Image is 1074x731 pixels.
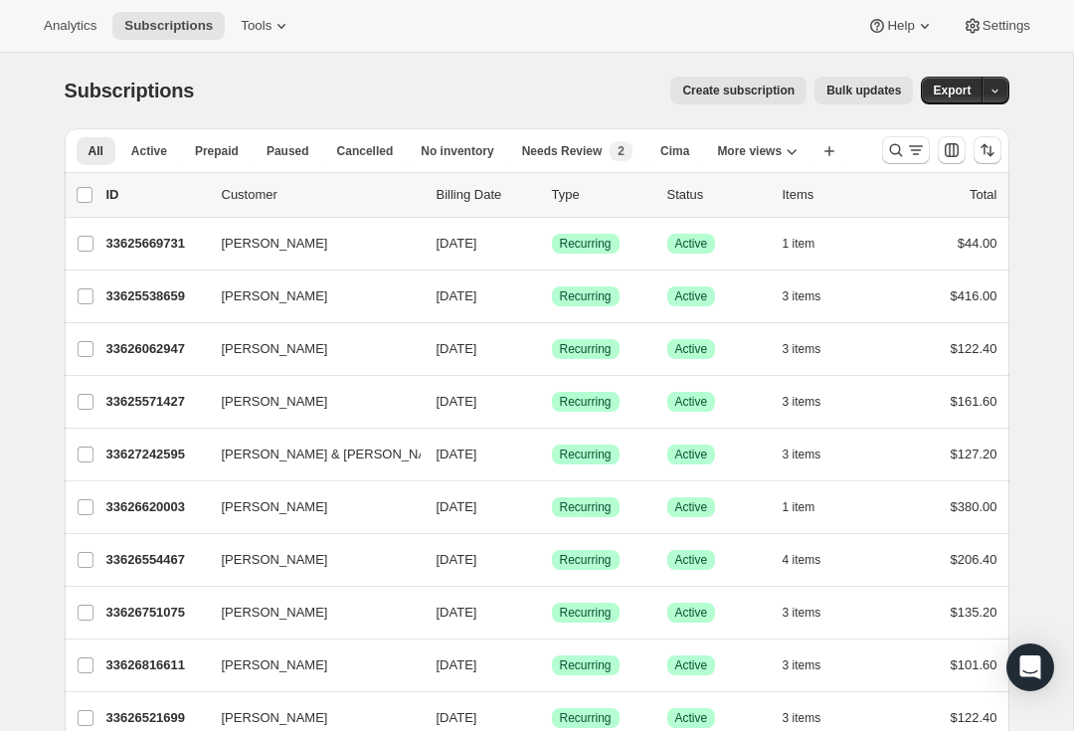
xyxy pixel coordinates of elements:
[670,77,806,104] button: Create subscription
[783,447,821,462] span: 3 items
[660,143,689,159] span: Cima
[951,657,997,672] span: $101.60
[783,605,821,621] span: 3 items
[106,392,206,412] p: 33625571427
[106,493,997,521] div: 33626620003[PERSON_NAME][DATE]SuccessRecurringSuccessActive1 item$380.00
[210,228,409,260] button: [PERSON_NAME]
[855,12,946,40] button: Help
[210,649,409,681] button: [PERSON_NAME]
[106,546,997,574] div: 33626554467[PERSON_NAME][DATE]SuccessRecurringSuccessActive4 items$206.40
[421,143,493,159] span: No inventory
[983,18,1030,34] span: Settings
[951,710,997,725] span: $122.40
[106,708,206,728] p: 33626521699
[560,236,612,252] span: Recurring
[195,143,239,159] span: Prepaid
[675,341,708,357] span: Active
[951,341,997,356] span: $122.40
[106,339,206,359] p: 33626062947
[951,499,997,514] span: $380.00
[222,185,421,205] p: Customer
[951,394,997,409] span: $161.60
[560,499,612,515] span: Recurring
[675,394,708,410] span: Active
[974,136,1001,164] button: Sort the results
[437,657,477,672] span: [DATE]
[705,137,809,165] button: More views
[783,288,821,304] span: 3 items
[106,441,997,468] div: 33627242595[PERSON_NAME] & [PERSON_NAME][DATE]SuccessRecurringSuccessActive3 items$127.20
[783,236,815,252] span: 1 item
[437,447,477,461] span: [DATE]
[131,143,167,159] span: Active
[783,546,843,574] button: 4 items
[106,603,206,623] p: 33626751075
[437,185,536,205] p: Billing Date
[717,143,782,159] span: More views
[951,552,997,567] span: $206.40
[267,143,309,159] span: Paused
[951,288,997,303] span: $416.00
[675,710,708,726] span: Active
[106,599,997,627] div: 33626751075[PERSON_NAME][DATE]SuccessRecurringSuccessActive3 items$135.20
[675,552,708,568] span: Active
[560,657,612,673] span: Recurring
[106,497,206,517] p: 33626620003
[667,185,767,205] p: Status
[222,234,328,254] span: [PERSON_NAME]
[887,18,914,34] span: Help
[44,18,96,34] span: Analytics
[882,136,930,164] button: Search and filter results
[222,392,328,412] span: [PERSON_NAME]
[241,18,271,34] span: Tools
[106,234,206,254] p: 33625669731
[958,236,997,251] span: $44.00
[222,603,328,623] span: [PERSON_NAME]
[124,18,213,34] span: Subscriptions
[222,655,328,675] span: [PERSON_NAME]
[783,394,821,410] span: 3 items
[65,80,195,101] span: Subscriptions
[783,341,821,357] span: 3 items
[783,710,821,726] span: 3 items
[210,333,409,365] button: [PERSON_NAME]
[437,341,477,356] span: [DATE]
[437,605,477,620] span: [DATE]
[106,282,997,310] div: 33625538659[PERSON_NAME][DATE]SuccessRecurringSuccessActive3 items$416.00
[210,386,409,418] button: [PERSON_NAME]
[106,550,206,570] p: 33626554467
[1006,643,1054,691] div: Open Intercom Messenger
[783,651,843,679] button: 3 items
[106,655,206,675] p: 33626816611
[210,491,409,523] button: [PERSON_NAME]
[560,710,612,726] span: Recurring
[437,236,477,251] span: [DATE]
[783,599,843,627] button: 3 items
[106,230,997,258] div: 33625669731[PERSON_NAME][DATE]SuccessRecurringSuccessActive1 item$44.00
[222,497,328,517] span: [PERSON_NAME]
[222,445,450,464] span: [PERSON_NAME] & [PERSON_NAME]
[618,143,625,159] span: 2
[682,83,795,98] span: Create subscription
[89,143,103,159] span: All
[210,544,409,576] button: [PERSON_NAME]
[921,77,983,104] button: Export
[826,83,901,98] span: Bulk updates
[222,550,328,570] span: [PERSON_NAME]
[222,286,328,306] span: [PERSON_NAME]
[675,657,708,673] span: Active
[675,499,708,515] span: Active
[783,499,815,515] span: 1 item
[783,388,843,416] button: 3 items
[210,439,409,470] button: [PERSON_NAME] & [PERSON_NAME]
[106,185,206,205] p: ID
[522,143,603,159] span: Needs Review
[106,185,997,205] div: IDCustomerBilling DateTypeStatusItemsTotal
[560,288,612,304] span: Recurring
[560,394,612,410] span: Recurring
[783,657,821,673] span: 3 items
[783,493,837,521] button: 1 item
[783,282,843,310] button: 3 items
[210,597,409,629] button: [PERSON_NAME]
[675,447,708,462] span: Active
